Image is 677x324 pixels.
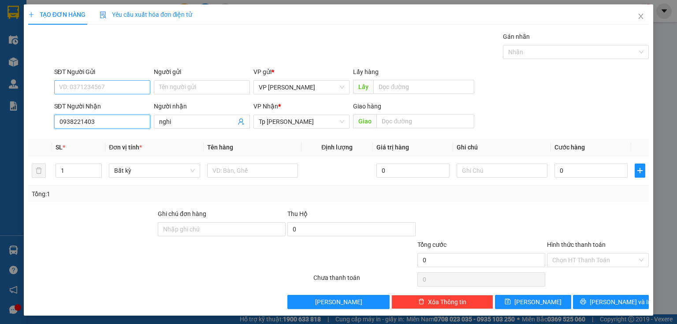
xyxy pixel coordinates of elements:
[495,295,571,309] button: save[PERSON_NAME]
[238,118,245,125] span: user-add
[635,164,645,178] button: plus
[207,164,298,178] input: VD: Bàn, Ghế
[637,13,644,20] span: close
[154,101,250,111] div: Người nhận
[635,167,645,174] span: plus
[580,298,586,305] span: printer
[505,298,511,305] span: save
[100,11,193,18] span: Yêu cầu xuất hóa đơn điện tử
[428,297,466,307] span: Xóa Thông tin
[154,67,250,77] div: Người gửi
[114,164,194,177] span: Bất kỳ
[353,68,379,75] span: Lấy hàng
[54,67,150,77] div: SĐT Người Gửi
[56,144,63,151] span: SL
[54,101,150,111] div: SĐT Người Nhận
[353,114,376,128] span: Giao
[287,210,308,217] span: Thu Hộ
[287,295,389,309] button: [PERSON_NAME]
[321,144,353,151] span: Định lượng
[573,295,649,309] button: printer[PERSON_NAME] và In
[554,144,585,151] span: Cước hàng
[312,273,416,288] div: Chưa thanh toán
[353,103,381,110] span: Giao hàng
[207,144,233,151] span: Tên hàng
[417,241,446,248] span: Tổng cước
[457,164,547,178] input: Ghi Chú
[353,80,373,94] span: Lấy
[391,295,493,309] button: deleteXóa Thông tin
[376,164,450,178] input: 0
[28,11,34,18] span: plus
[514,297,562,307] span: [PERSON_NAME]
[253,67,350,77] div: VP gửi
[315,297,362,307] span: [PERSON_NAME]
[158,210,206,217] label: Ghi chú đơn hàng
[259,81,344,94] span: VP Phan Rang
[376,114,474,128] input: Dọc đường
[28,11,86,18] span: TẠO ĐƠN HÀNG
[590,297,651,307] span: [PERSON_NAME] và In
[418,298,424,305] span: delete
[109,144,142,151] span: Đơn vị tính
[32,189,262,199] div: Tổng: 1
[547,241,606,248] label: Hình thức thanh toán
[503,33,530,40] label: Gán nhãn
[100,11,107,19] img: icon
[158,222,286,236] input: Ghi chú đơn hàng
[376,144,409,151] span: Giá trị hàng
[259,115,344,128] span: Tp Hồ Chí Minh
[32,164,46,178] button: delete
[253,103,278,110] span: VP Nhận
[373,80,474,94] input: Dọc đường
[629,4,653,29] button: Close
[453,139,551,156] th: Ghi chú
